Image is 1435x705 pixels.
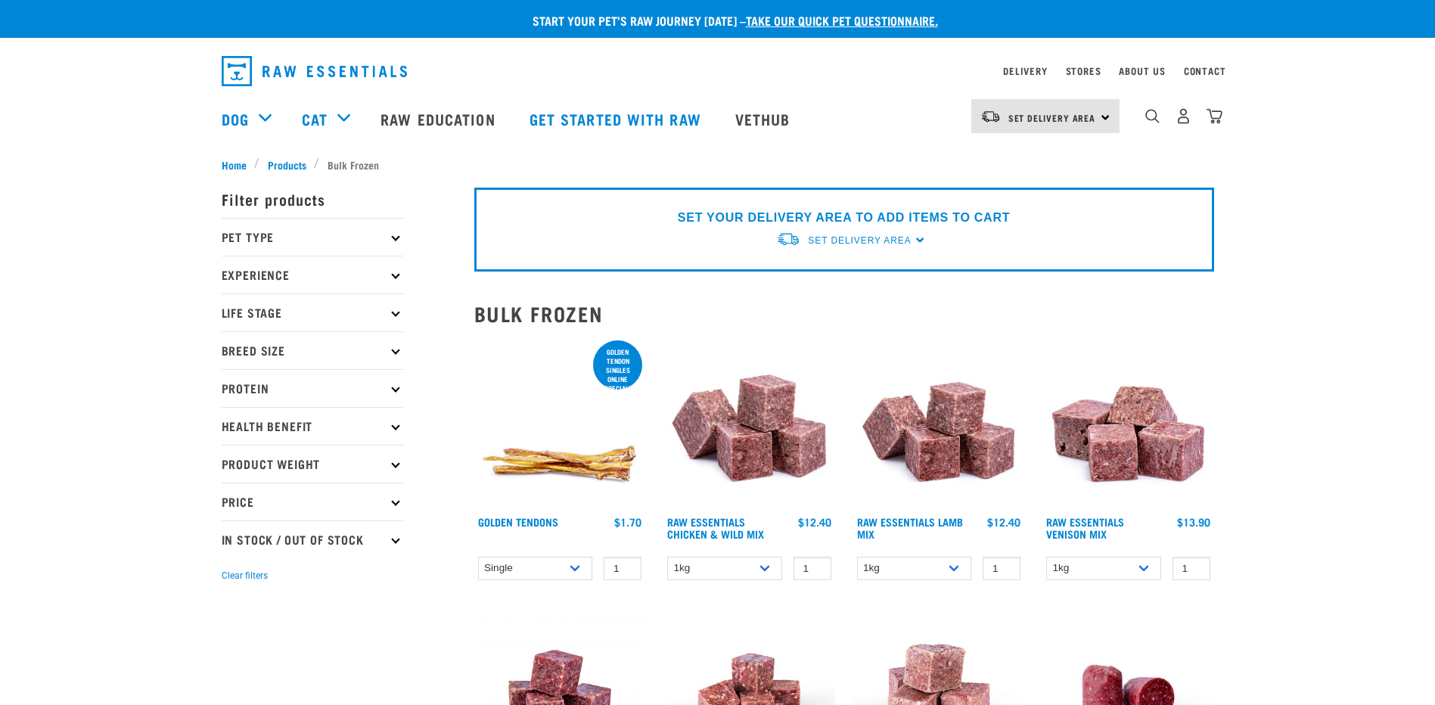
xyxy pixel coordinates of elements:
[222,369,403,407] p: Protein
[1003,68,1047,73] a: Delivery
[663,337,835,509] img: Pile Of Cubed Chicken Wild Meat Mix
[808,235,911,246] span: Set Delivery Area
[1119,68,1165,73] a: About Us
[222,56,407,86] img: Raw Essentials Logo
[222,218,403,256] p: Pet Type
[667,519,764,536] a: Raw Essentials Chicken & Wild Mix
[1173,557,1210,580] input: 1
[614,516,641,528] div: $1.70
[1176,108,1191,124] img: user.png
[222,180,403,218] p: Filter products
[678,209,1010,227] p: SET YOUR DELIVERY AREA TO ADD ITEMS TO CART
[1008,115,1096,120] span: Set Delivery Area
[776,231,800,247] img: van-moving.png
[980,110,1001,123] img: van-moving.png
[222,407,403,445] p: Health Benefit
[514,89,720,149] a: Get started with Raw
[478,519,558,524] a: Golden Tendons
[987,516,1020,528] div: $12.40
[1207,108,1222,124] img: home-icon@2x.png
[1177,516,1210,528] div: $13.90
[222,157,255,172] a: Home
[474,302,1214,325] h2: Bulk Frozen
[604,557,641,580] input: 1
[222,256,403,293] p: Experience
[857,519,963,536] a: Raw Essentials Lamb Mix
[853,337,1025,509] img: ?1041 RE Lamb Mix 01
[1145,109,1160,123] img: home-icon-1@2x.png
[222,483,403,520] p: Price
[222,445,403,483] p: Product Weight
[794,557,831,580] input: 1
[222,569,268,582] button: Clear filters
[210,50,1226,92] nav: dropdown navigation
[365,89,514,149] a: Raw Education
[474,337,646,509] img: 1293 Golden Tendons 01
[593,340,642,399] div: Golden Tendon singles online special!
[268,157,306,172] span: Products
[720,89,809,149] a: Vethub
[222,331,403,369] p: Breed Size
[746,17,938,23] a: take our quick pet questionnaire.
[259,157,314,172] a: Products
[222,157,1214,172] nav: breadcrumbs
[1184,68,1226,73] a: Contact
[222,107,249,130] a: Dog
[222,520,403,558] p: In Stock / Out Of Stock
[798,516,831,528] div: $12.40
[302,107,328,130] a: Cat
[222,293,403,331] p: Life Stage
[1066,68,1101,73] a: Stores
[983,557,1020,580] input: 1
[222,157,247,172] span: Home
[1046,519,1124,536] a: Raw Essentials Venison Mix
[1042,337,1214,509] img: 1113 RE Venison Mix 01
